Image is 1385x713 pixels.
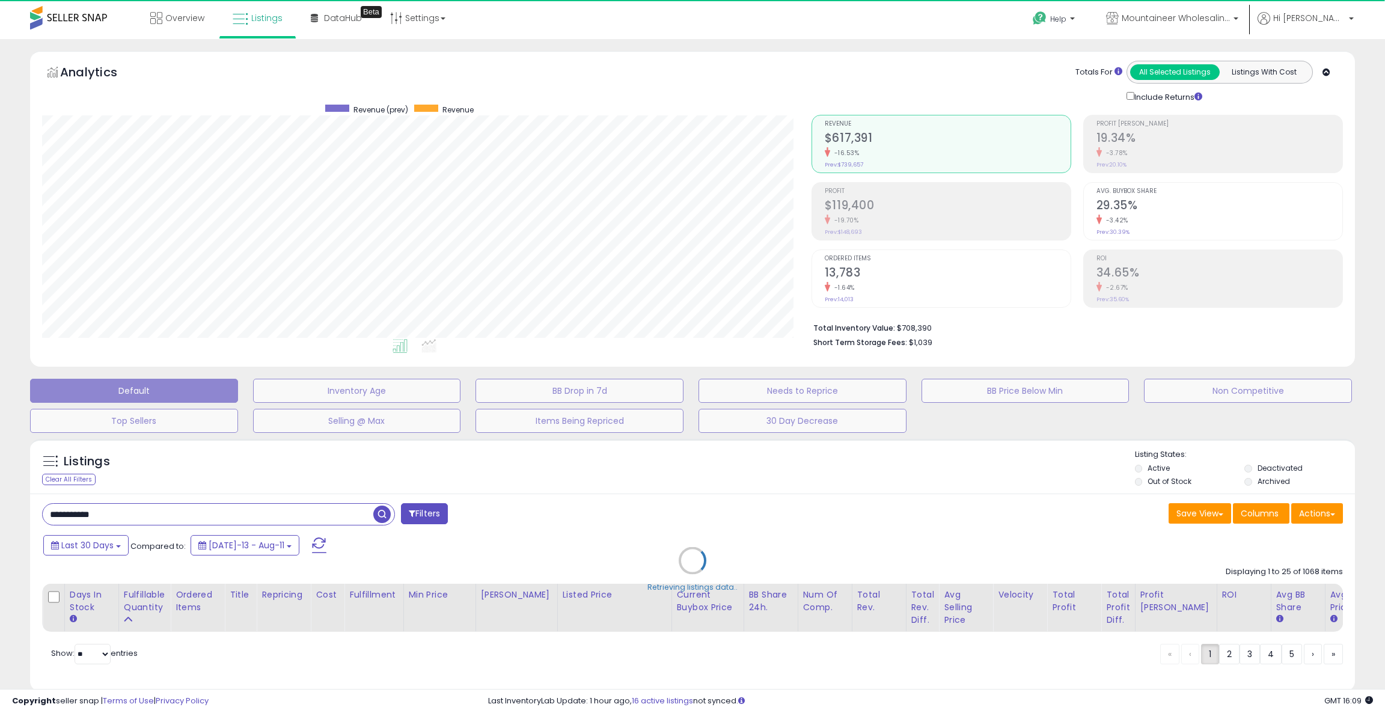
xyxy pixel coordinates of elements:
div: Totals For [1075,67,1122,78]
button: Top Sellers [30,409,238,433]
span: Hi [PERSON_NAME] [1273,12,1345,24]
div: Include Returns [1117,90,1217,103]
h2: $119,400 [825,198,1071,215]
span: Mountaineer Wholesaling [1122,12,1230,24]
span: DataHub [324,12,362,24]
span: $1,039 [909,337,932,348]
li: $708,390 [813,320,1334,334]
span: ROI [1096,256,1342,262]
small: -3.42% [1102,216,1128,225]
button: BB Price Below Min [922,379,1130,403]
h2: 29.35% [1096,198,1342,215]
small: Prev: 14,013 [825,296,854,303]
h5: Analytics [60,64,141,84]
span: Revenue [442,105,474,115]
h2: 19.34% [1096,131,1342,147]
span: Revenue (prev) [353,105,408,115]
span: Overview [165,12,204,24]
h2: 34.65% [1096,266,1342,282]
button: Listings With Cost [1219,64,1309,80]
small: -1.64% [830,283,855,292]
button: 30 Day Decrease [699,409,907,433]
button: Items Being Repriced [475,409,683,433]
i: Get Help [1032,11,1047,26]
button: Default [30,379,238,403]
strong: Copyright [12,695,56,706]
h2: $617,391 [825,131,1071,147]
button: Selling @ Max [253,409,461,433]
div: Tooltip anchor [361,6,382,18]
span: Profit [825,188,1071,195]
small: Prev: 35.60% [1096,296,1129,303]
small: Prev: $148,693 [825,228,862,236]
div: seller snap | | [12,696,209,707]
h2: 13,783 [825,266,1071,282]
a: Help [1023,2,1087,39]
button: Needs to Reprice [699,379,907,403]
span: Help [1050,14,1066,24]
button: Non Competitive [1144,379,1352,403]
small: -2.67% [1102,283,1128,292]
span: Avg. Buybox Share [1096,188,1342,195]
span: Revenue [825,121,1071,127]
span: Ordered Items [825,256,1071,262]
small: -16.53% [830,148,860,158]
small: -19.70% [830,216,859,225]
div: Retrieving listings data.. [647,581,738,592]
span: Listings [251,12,283,24]
button: BB Drop in 7d [475,379,683,403]
a: Hi [PERSON_NAME] [1258,12,1354,39]
small: Prev: 20.10% [1096,161,1127,168]
small: Prev: 30.39% [1096,228,1130,236]
b: Short Term Storage Fees: [813,337,907,347]
button: All Selected Listings [1130,64,1220,80]
small: Prev: $739,657 [825,161,863,168]
small: -3.78% [1102,148,1128,158]
span: Profit [PERSON_NAME] [1096,121,1342,127]
button: Inventory Age [253,379,461,403]
b: Total Inventory Value: [813,323,895,333]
